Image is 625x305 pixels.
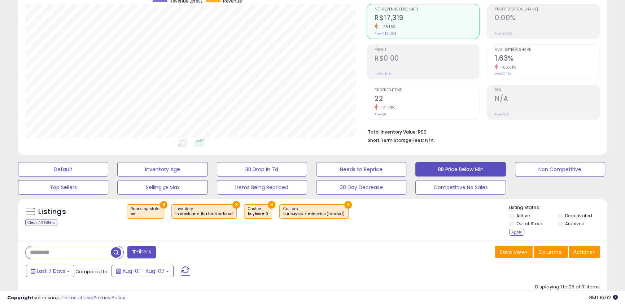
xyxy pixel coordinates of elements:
[283,206,345,217] span: Custom:
[375,72,394,76] small: Prev: R$0.00
[495,14,599,23] h2: 0.00%
[375,54,479,64] h2: R$0.00
[131,206,160,217] span: Repricing state :
[7,294,34,301] strong: Copyright
[117,162,207,177] button: Inventory Age
[415,162,506,177] button: BB Price Below Min
[18,162,108,177] button: Default
[516,213,529,219] label: Active
[18,180,108,195] button: Top Sellers
[122,267,165,275] span: Aug-01 - Aug-07
[498,65,516,70] small: -86.61%
[26,265,74,277] button: Last 7 Days
[175,212,233,217] div: in stock and fba backordered
[538,248,561,256] span: Columns
[378,24,396,30] small: -28.16%
[131,212,160,217] div: on
[25,219,57,226] div: Clear All Filters
[375,48,479,52] span: Profit
[38,207,66,217] h5: Listings
[534,246,568,258] button: Columns
[495,88,599,92] span: ROI
[368,129,417,135] b: Total Inventory Value:
[516,221,542,227] label: Out of Stock
[515,162,605,177] button: Non Competitive
[495,31,512,36] small: Prev: 0.00%
[495,112,509,117] small: Prev: N/A
[495,95,599,104] h2: N/A
[283,212,345,217] div: cur buybox < min price (landed)
[375,31,396,36] small: Prev: R$24,108
[217,180,307,195] button: Items Being Repriced
[248,212,268,217] div: buybox = 0
[268,201,275,209] button: ×
[375,95,479,104] h2: 22
[160,201,167,209] button: ×
[565,213,592,219] label: Deactivated
[368,137,424,143] b: Short Term Storage Fees:
[495,246,533,258] button: Save View
[509,204,607,211] p: Listing States:
[375,112,386,117] small: Prev: 28
[316,180,406,195] button: 30 Day Decrease
[375,8,479,12] span: Net Revenue (Exc. VAT)
[7,295,125,301] div: seller snap | |
[232,201,240,209] button: ×
[565,221,585,227] label: Archived
[75,268,109,275] span: Compared to:
[415,180,506,195] button: Competitive No Sales
[127,246,156,258] button: Filters
[175,206,233,217] span: Inventory :
[569,246,600,258] button: Actions
[217,162,307,177] button: BB Drop in 7d
[589,294,618,301] span: 2025-08-15 16:02 GMT
[495,72,511,76] small: Prev: 12.17%
[375,14,479,23] h2: R$17,319
[316,162,406,177] button: Needs to Reprice
[425,137,434,144] span: N/A
[378,105,395,110] small: -21.43%
[62,294,92,301] a: Terms of Use
[509,229,524,236] div: Apply
[535,284,600,291] div: Displaying 1 to 25 of 91 items
[93,294,125,301] a: Privacy Policy
[248,206,268,217] span: Custom:
[112,265,174,277] button: Aug-01 - Aug-07
[495,48,599,52] span: Avg. Buybox Share
[495,54,599,64] h2: 1.63%
[117,180,207,195] button: Selling @ Max
[368,127,594,136] li: R$0
[37,267,65,275] span: Last 7 Days
[495,8,599,12] span: Profit [PERSON_NAME]
[375,88,479,92] span: Ordered Items
[344,201,352,209] button: ×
